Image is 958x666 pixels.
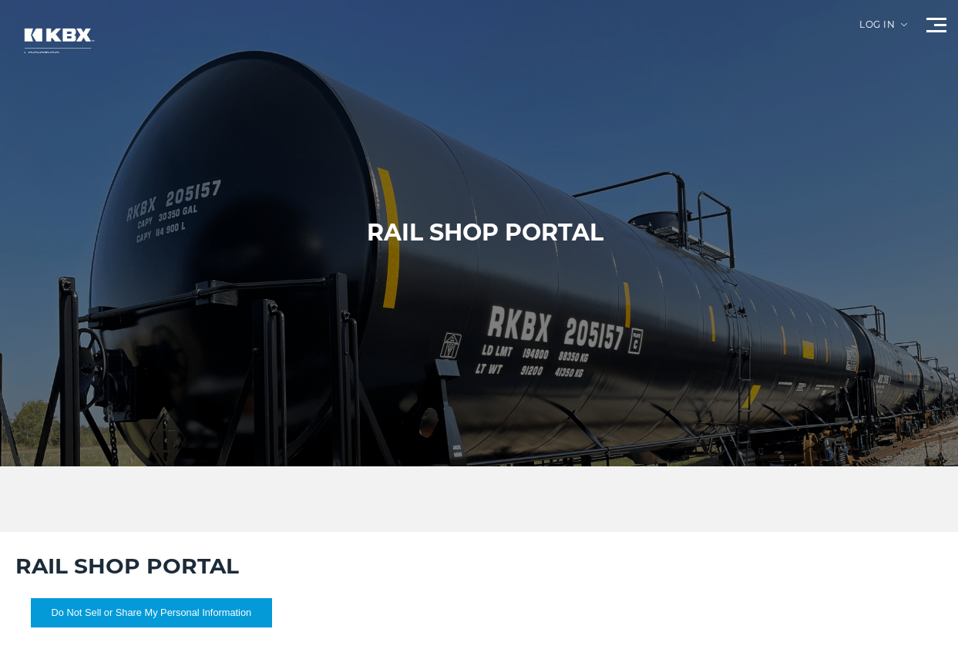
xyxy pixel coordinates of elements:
[367,217,603,248] h1: RAIL SHOP PORTAL
[15,551,943,580] h2: RAIL SHOP PORTAL
[12,15,104,70] img: kbx logo
[31,598,272,627] button: Do Not Sell or Share My Personal Information
[859,20,907,41] div: Log in
[901,23,907,26] img: arrow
